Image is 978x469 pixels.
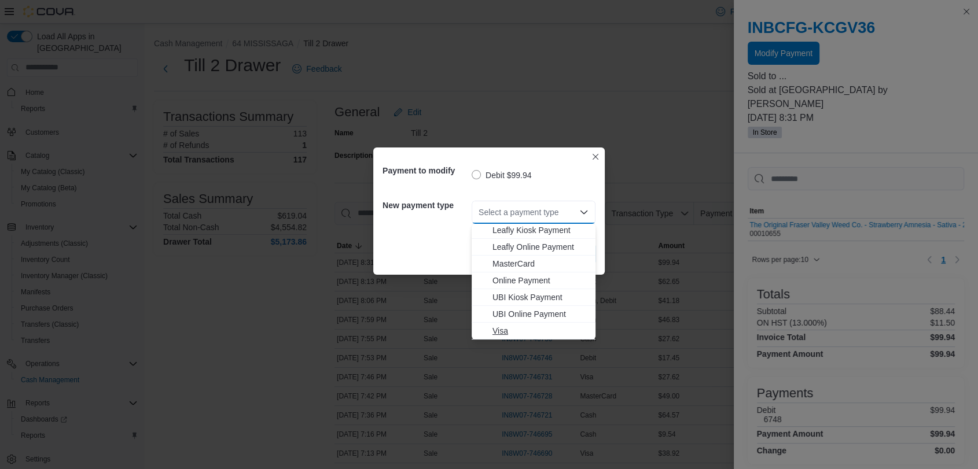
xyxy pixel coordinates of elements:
[472,256,595,272] button: MasterCard
[472,272,595,289] button: Online Payment
[492,325,589,337] span: Visa
[472,323,595,339] button: Visa
[492,291,589,303] span: UBI Kiosk Payment
[472,168,531,182] label: Debit $99.94
[492,224,589,236] span: Leafly Kiosk Payment
[492,275,589,286] span: Online Payment
[579,208,589,217] button: Close list of options
[383,159,469,182] h5: Payment to modify
[472,222,595,239] button: Leafly Kiosk Payment
[472,306,595,323] button: UBI Online Payment
[472,289,595,306] button: UBI Kiosk Payment
[492,241,589,253] span: Leafly Online Payment
[479,205,480,219] input: Accessible screen reader label
[589,150,602,164] button: Closes this modal window
[492,258,589,269] span: MasterCard
[383,194,469,217] h5: New payment type
[472,239,595,256] button: Leafly Online Payment
[492,308,589,320] span: UBI Online Payment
